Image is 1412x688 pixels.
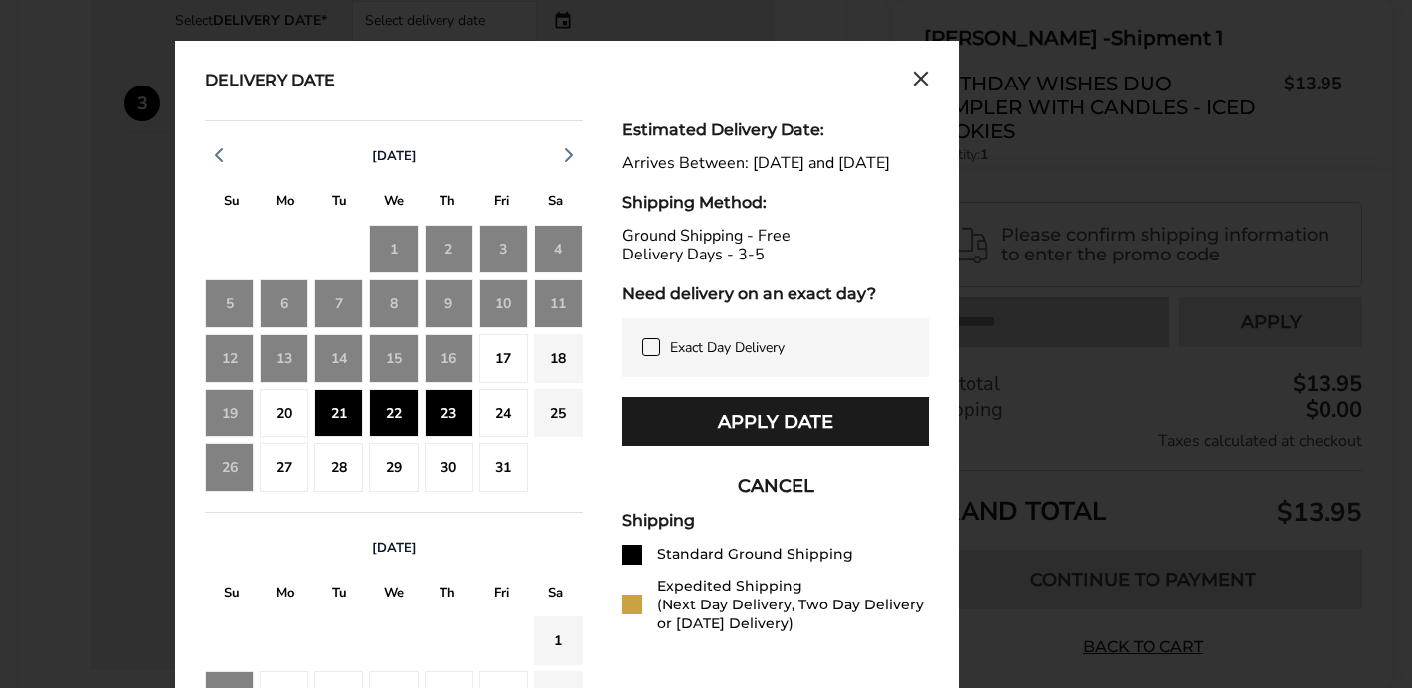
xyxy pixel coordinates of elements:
[313,188,367,219] div: T
[259,580,312,610] div: M
[622,154,929,173] div: Arrives Between: [DATE] and [DATE]
[474,580,528,610] div: F
[205,188,259,219] div: S
[421,580,474,610] div: T
[657,577,929,633] div: Expedited Shipping (Next Day Delivery, Two Day Delivery or [DATE] Delivery)
[364,539,425,557] button: [DATE]
[259,188,312,219] div: M
[529,580,583,610] div: S
[364,147,425,165] button: [DATE]
[205,580,259,610] div: S
[622,461,929,511] button: CANCEL
[474,188,528,219] div: F
[313,580,367,610] div: T
[205,71,335,92] div: Delivery Date
[421,188,474,219] div: T
[367,580,421,610] div: W
[622,227,929,264] div: Ground Shipping - Free Delivery Days - 3-5
[367,188,421,219] div: W
[622,397,929,446] button: Apply Date
[670,338,785,357] span: Exact Day Delivery
[372,147,417,165] span: [DATE]
[622,511,929,530] div: Shipping
[622,284,929,303] div: Need delivery on an exact day?
[529,188,583,219] div: S
[657,545,853,564] div: Standard Ground Shipping
[372,539,417,557] span: [DATE]
[622,193,929,212] div: Shipping Method:
[622,120,929,139] div: Estimated Delivery Date:
[913,71,929,92] button: Close calendar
